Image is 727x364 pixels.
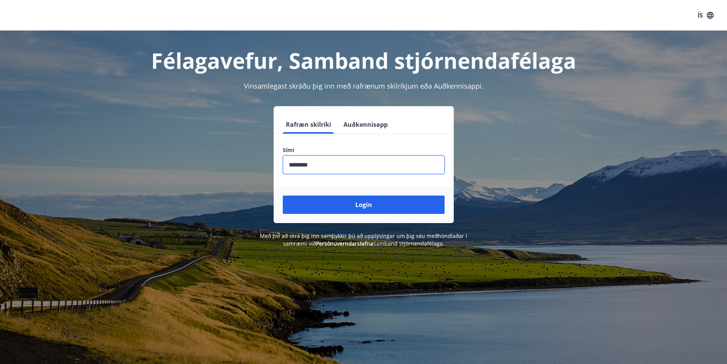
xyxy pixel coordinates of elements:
[316,240,373,247] a: Persónuverndarstefna
[283,115,334,134] button: Rafræn skilríki
[244,81,484,91] span: Vinsamlegast skráðu þig inn með rafrænum skilríkjum eða Auðkennisappi.
[283,196,445,214] button: Login
[340,115,391,134] button: Auðkennisapp
[283,146,445,154] label: Sími
[693,8,718,22] button: ÍS
[98,46,629,75] h1: Félagavefur, Samband stjórnendafélaga
[260,232,467,247] span: Með því að skrá þig inn samþykkir þú að upplýsingar um þig séu meðhöndlaðar í samræmi við Samband...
